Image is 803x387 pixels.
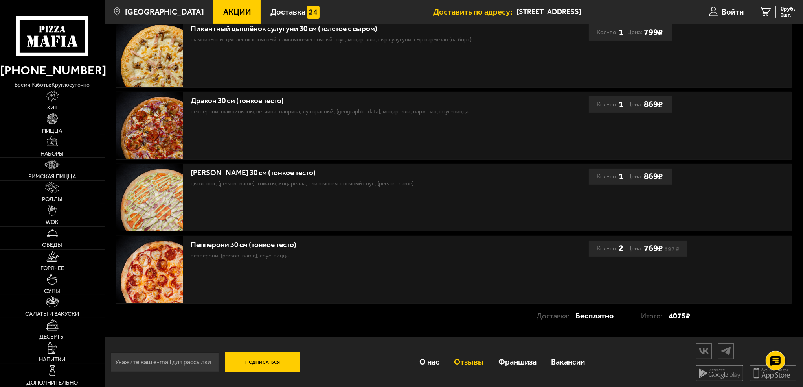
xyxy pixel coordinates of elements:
[597,96,623,113] div: Кол-во:
[40,265,64,271] span: Горячее
[191,35,508,44] p: шампиньоны, цыпленок копченый, сливочно-чесночный соус, моцарелла, сыр сулугуни, сыр пармезан (на...
[191,180,508,188] p: цыпленок, [PERSON_NAME], томаты, моцарелла, сливочно-чесночный соус, [PERSON_NAME].
[191,169,508,178] div: [PERSON_NAME] 30 см (тонкое тесто)
[191,107,508,116] p: пепперони, шампиньоны, ветчина, паприка, лук красный, [GEOGRAPHIC_DATA], моцарелла, пармезан, соу...
[191,24,508,33] div: Пикантный цыплёнок сулугуни 30 см (толстое с сыром)
[191,252,508,260] p: пепперони, [PERSON_NAME], соус-пицца.
[433,8,516,16] span: Доставить по адресу:
[223,8,251,16] span: Акции
[516,5,677,19] input: Ваш адрес доставки
[412,348,447,376] a: О нас
[111,352,219,372] input: Укажите ваш e-mail для рассылки
[40,151,64,157] span: Наборы
[781,13,795,18] span: 0 шт.
[597,24,623,41] div: Кол-во:
[125,8,204,16] span: [GEOGRAPHIC_DATA]
[627,24,642,41] span: Цена:
[644,171,663,182] b: 869 ₽
[619,169,623,185] b: 1
[270,8,305,16] span: Доставка
[42,196,62,202] span: Роллы
[627,169,642,185] span: Цена:
[575,308,614,324] strong: Бесплатно
[619,241,623,257] b: 2
[722,8,744,16] span: Войти
[627,96,642,113] span: Цена:
[544,348,592,376] a: Вакансии
[28,174,76,180] span: Римская пицца
[696,344,711,358] img: vk
[597,169,623,185] div: Кол-во:
[42,128,62,134] span: Пицца
[307,6,320,19] img: 15daf4d41897b9f0e9f617042186c801.svg
[46,219,59,225] span: WOK
[491,348,544,376] a: Франшиза
[664,247,680,251] s: 897 ₽
[225,352,301,372] button: Подписаться
[42,242,62,248] span: Обеды
[627,241,642,257] span: Цена:
[191,96,508,106] div: Дракон 30 см (тонкое тесто)
[537,308,575,324] p: Доставка:
[619,24,623,41] b: 1
[669,308,690,324] strong: 4075 ₽
[641,308,669,324] p: Итого:
[619,96,623,113] b: 1
[191,241,508,250] div: Пепперони 30 см (тонкое тесто)
[39,357,65,363] span: Напитки
[447,348,491,376] a: Отзывы
[25,311,79,317] span: Салаты и закуски
[644,243,663,254] b: 769 ₽
[26,380,78,386] span: Дополнительно
[597,241,623,257] div: Кол-во:
[47,105,58,111] span: Хит
[644,27,663,38] b: 799 ₽
[39,334,65,340] span: Десерты
[718,344,733,358] img: tg
[44,288,60,294] span: Супы
[644,99,663,110] b: 869 ₽
[781,6,795,12] span: 0 руб.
